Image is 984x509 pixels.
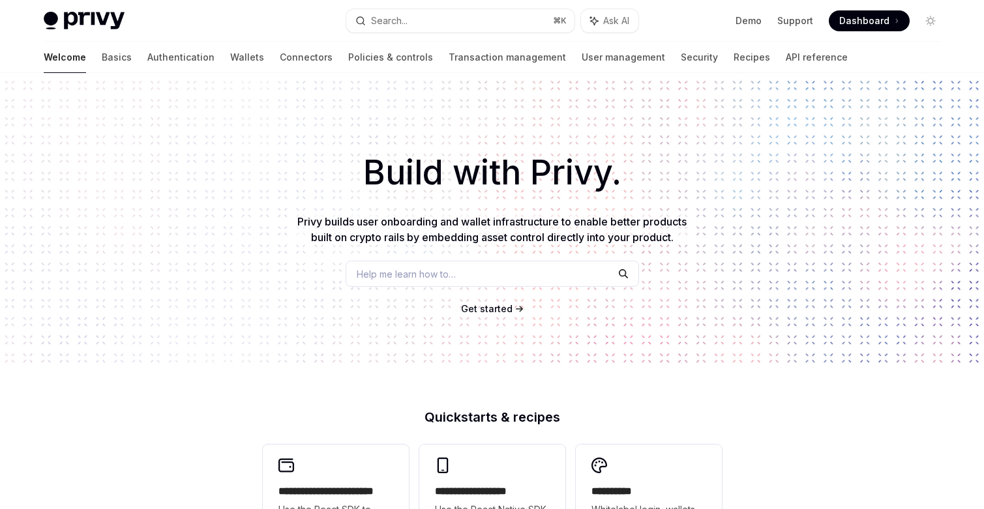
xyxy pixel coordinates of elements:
a: Transaction management [449,42,566,73]
a: Connectors [280,42,333,73]
img: light logo [44,12,125,30]
button: Search...⌘K [346,9,574,33]
h1: Build with Privy. [21,147,963,198]
span: Help me learn how to… [357,267,456,281]
a: Recipes [734,42,770,73]
a: Authentication [147,42,215,73]
a: Security [681,42,718,73]
a: Dashboard [829,10,910,31]
a: User management [582,42,665,73]
a: Policies & controls [348,42,433,73]
span: ⌘ K [553,16,567,26]
h2: Quickstarts & recipes [263,411,722,424]
a: Wallets [230,42,264,73]
a: Get started [461,302,513,315]
span: Get started [461,303,513,314]
a: Support [777,14,813,27]
button: Toggle dark mode [920,10,941,31]
a: Demo [736,14,762,27]
span: Privy builds user onboarding and wallet infrastructure to enable better products built on crypto ... [297,215,687,244]
div: Search... [371,13,408,29]
span: Dashboard [839,14,889,27]
a: Basics [102,42,132,73]
a: API reference [786,42,848,73]
a: Welcome [44,42,86,73]
button: Ask AI [581,9,638,33]
span: Ask AI [603,14,629,27]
